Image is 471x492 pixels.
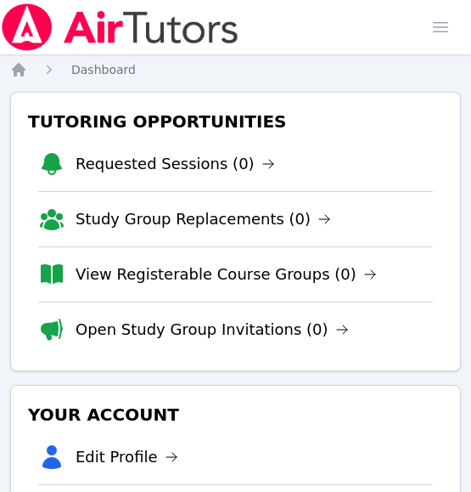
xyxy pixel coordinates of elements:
[10,61,461,78] nav: Breadcrumb
[71,63,136,76] span: Dashboard
[25,106,446,137] h3: Tutoring Opportunities
[76,263,377,286] a: View Registerable Course Groups (0)
[76,152,275,176] a: Requested Sessions (0)
[25,399,446,430] h3: Your Account
[71,61,136,78] a: Dashboard
[76,445,178,469] a: Edit Profile
[76,207,331,231] a: Study Group Replacements (0)
[76,318,349,342] a: Open Study Group Invitations (0)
